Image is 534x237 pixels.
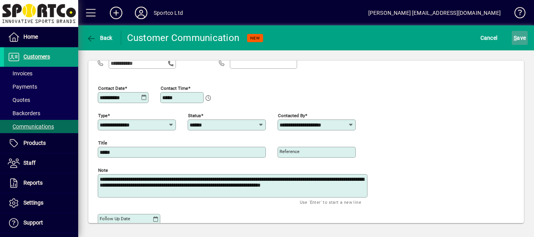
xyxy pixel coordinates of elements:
[250,36,260,41] span: NEW
[104,6,129,20] button: Add
[514,35,517,41] span: S
[300,198,361,207] mat-hint: Use 'Enter' to start a new line
[368,7,501,19] div: [PERSON_NAME] [EMAIL_ADDRESS][DOMAIN_NAME]
[154,7,183,19] div: Sportco Ltd
[4,173,78,193] a: Reports
[8,97,30,103] span: Quotes
[4,213,78,233] a: Support
[127,32,240,44] div: Customer Communication
[478,31,500,45] button: Cancel
[4,107,78,120] a: Backorders
[78,31,121,45] app-page-header-button: Back
[514,32,526,44] span: ave
[4,27,78,47] a: Home
[4,153,78,173] a: Staff
[98,112,108,118] mat-label: Type
[23,140,46,146] span: Products
[23,53,50,60] span: Customers
[8,123,54,130] span: Communications
[98,167,108,173] mat-label: Note
[4,67,78,80] a: Invoices
[86,35,113,41] span: Back
[509,2,524,27] a: Knowledge Base
[280,149,299,154] mat-label: Reference
[100,216,130,221] mat-label: Follow up date
[161,85,188,91] mat-label: Contact time
[98,85,125,91] mat-label: Contact date
[23,200,43,206] span: Settings
[4,193,78,213] a: Settings
[23,219,43,226] span: Support
[23,180,43,186] span: Reports
[4,120,78,133] a: Communications
[188,112,201,118] mat-label: Status
[129,6,154,20] button: Profile
[23,160,36,166] span: Staff
[512,31,528,45] button: Save
[8,84,37,90] span: Payments
[8,70,32,77] span: Invoices
[23,34,38,40] span: Home
[4,93,78,107] a: Quotes
[4,80,78,93] a: Payments
[8,110,40,116] span: Backorders
[98,140,107,145] mat-label: Title
[278,112,305,118] mat-label: Contacted by
[4,134,78,153] a: Products
[84,31,115,45] button: Back
[480,32,498,44] span: Cancel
